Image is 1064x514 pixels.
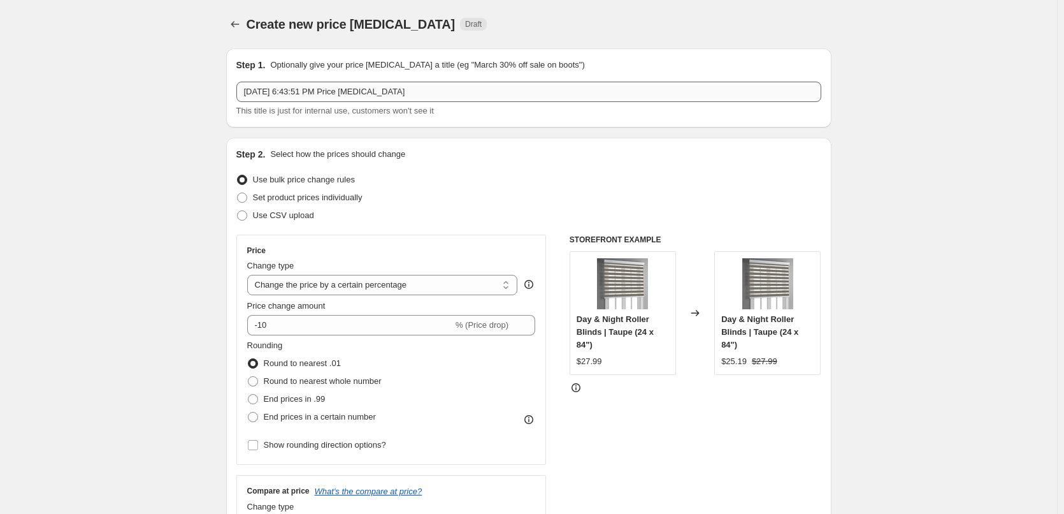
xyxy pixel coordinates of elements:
p: Optionally give your price [MEDICAL_DATA] a title (eg "March 30% off sale on boots") [270,59,584,71]
input: 30% off holiday sale [236,82,821,102]
span: % (Price drop) [456,320,508,330]
span: Draft [465,19,482,29]
span: Use bulk price change rules [253,175,355,184]
h6: STOREFRONT EXAMPLE [570,235,821,245]
strike: $27.99 [752,355,777,368]
h2: Step 2. [236,148,266,161]
span: Show rounding direction options? [264,440,386,450]
span: Change type [247,502,294,511]
span: Day & Night Roller Blinds | Taupe (24 x 84") [721,314,798,349]
span: Round to nearest whole number [264,376,382,386]
span: End prices in a certain number [264,412,376,422]
h3: Compare at price [247,486,310,496]
button: Price change jobs [226,15,244,33]
div: $25.19 [721,355,747,368]
span: Create new price [MEDICAL_DATA] [247,17,456,31]
p: Select how the prices should change [270,148,405,161]
span: Use CSV upload [253,210,314,220]
span: Round to nearest .01 [264,358,341,368]
h3: Price [247,246,266,256]
input: -15 [247,315,453,335]
span: End prices in .99 [264,394,326,404]
div: help [522,278,535,291]
div: $27.99 [577,355,602,368]
button: What's the compare at price? [315,487,422,496]
span: Rounding [247,341,283,350]
span: Change type [247,261,294,270]
img: taupeoriginal_80x.jpg [597,258,648,309]
span: This title is just for internal use, customers won't see it [236,106,434,115]
h2: Step 1. [236,59,266,71]
span: Set product prices individually [253,193,363,202]
img: taupeoriginal_80x.jpg [742,258,793,309]
span: Price change amount [247,301,326,311]
span: Day & Night Roller Blinds | Taupe (24 x 84") [577,314,654,349]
